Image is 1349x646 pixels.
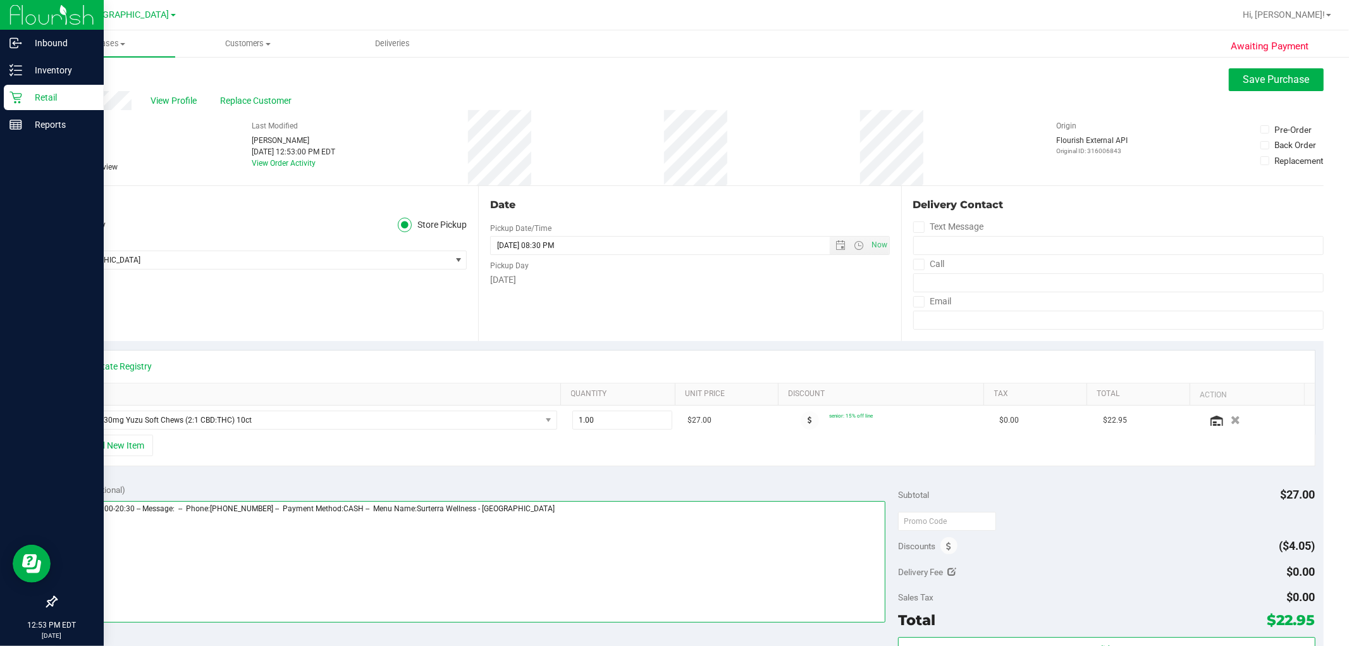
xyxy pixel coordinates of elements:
p: Inbound [22,35,98,51]
span: Replace Customer [220,94,296,108]
p: [DATE] [6,631,98,640]
span: $22.95 [1267,611,1315,629]
span: senior: 15% off line [829,413,873,419]
span: [GEOGRAPHIC_DATA] [83,9,169,20]
span: ($4.05) [1279,539,1315,552]
div: Back Order [1275,139,1317,151]
span: Save Purchase [1243,73,1310,85]
p: Inventory [22,63,98,78]
span: $27.00 [687,414,711,426]
input: Format: (999) 999-9999 [913,236,1324,255]
p: Original ID: 316006843 [1056,146,1128,156]
label: Text Message [913,218,984,236]
span: Open the date view [830,240,851,251]
inline-svg: Reports [9,118,22,131]
a: View State Registry [77,360,152,373]
button: Save Purchase [1229,68,1324,91]
button: + Add New Item [75,435,153,456]
a: Deliveries [320,30,465,57]
span: $27.00 [1281,488,1315,501]
a: Unit Price [685,389,773,399]
label: Pickup Date/Time [490,223,551,234]
p: Retail [22,90,98,105]
span: NO DATA FOUND [73,411,557,430]
div: [DATE] 12:53:00 PM EDT [252,146,335,158]
p: Reports [22,117,98,132]
label: Last Modified [252,120,298,132]
span: $22.95 [1103,414,1127,426]
span: $0.00 [1287,565,1315,578]
a: Customers [175,30,320,57]
span: Discounts [898,535,935,557]
span: Sales Tax [898,592,933,602]
span: Hi, [PERSON_NAME]! [1243,9,1325,20]
a: Total [1097,389,1185,399]
div: [PERSON_NAME] [252,135,335,146]
a: Discount [788,389,979,399]
inline-svg: Inventory [9,64,22,77]
span: Subtotal [898,490,929,500]
span: Total [898,611,935,629]
span: $0.00 [999,414,1019,426]
span: Open the time view [848,240,870,251]
label: Store Pickup [398,218,467,232]
div: Pre-Order [1275,123,1312,136]
p: 12:53 PM EDT [6,619,98,631]
i: Edit Delivery Fee [948,568,957,576]
div: Location [56,197,467,213]
label: Call [913,255,945,273]
span: Awaiting Payment [1231,39,1309,54]
label: Origin [1056,120,1076,132]
inline-svg: Inbound [9,37,22,49]
div: Date [490,197,889,213]
span: Customers [176,38,319,49]
th: Action [1190,383,1304,406]
iframe: Resource center [13,545,51,583]
label: Pickup Day [490,260,529,271]
div: Flourish External API [1056,135,1128,156]
span: View Profile [151,94,201,108]
span: Delivery Fee [898,567,943,577]
a: SKU [75,389,556,399]
div: Delivery Contact [913,197,1324,213]
div: Replacement [1275,154,1324,167]
span: Deliveries [358,38,427,49]
input: Format: (999) 999-9999 [913,273,1324,292]
span: select [450,251,466,269]
span: Set Current date [868,236,890,254]
span: $0.00 [1287,590,1315,604]
input: Promo Code [898,512,996,531]
label: Email [913,292,952,311]
a: View Order Activity [252,159,316,168]
inline-svg: Retail [9,91,22,104]
div: [DATE] [490,273,889,287]
input: 1.00 [573,411,672,429]
span: WNA 30mg Yuzu Soft Chews (2:1 CBD:THC) 10ct [73,411,541,429]
a: Quantity [571,389,670,399]
a: Tax [994,389,1082,399]
span: [GEOGRAPHIC_DATA] [56,251,450,269]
